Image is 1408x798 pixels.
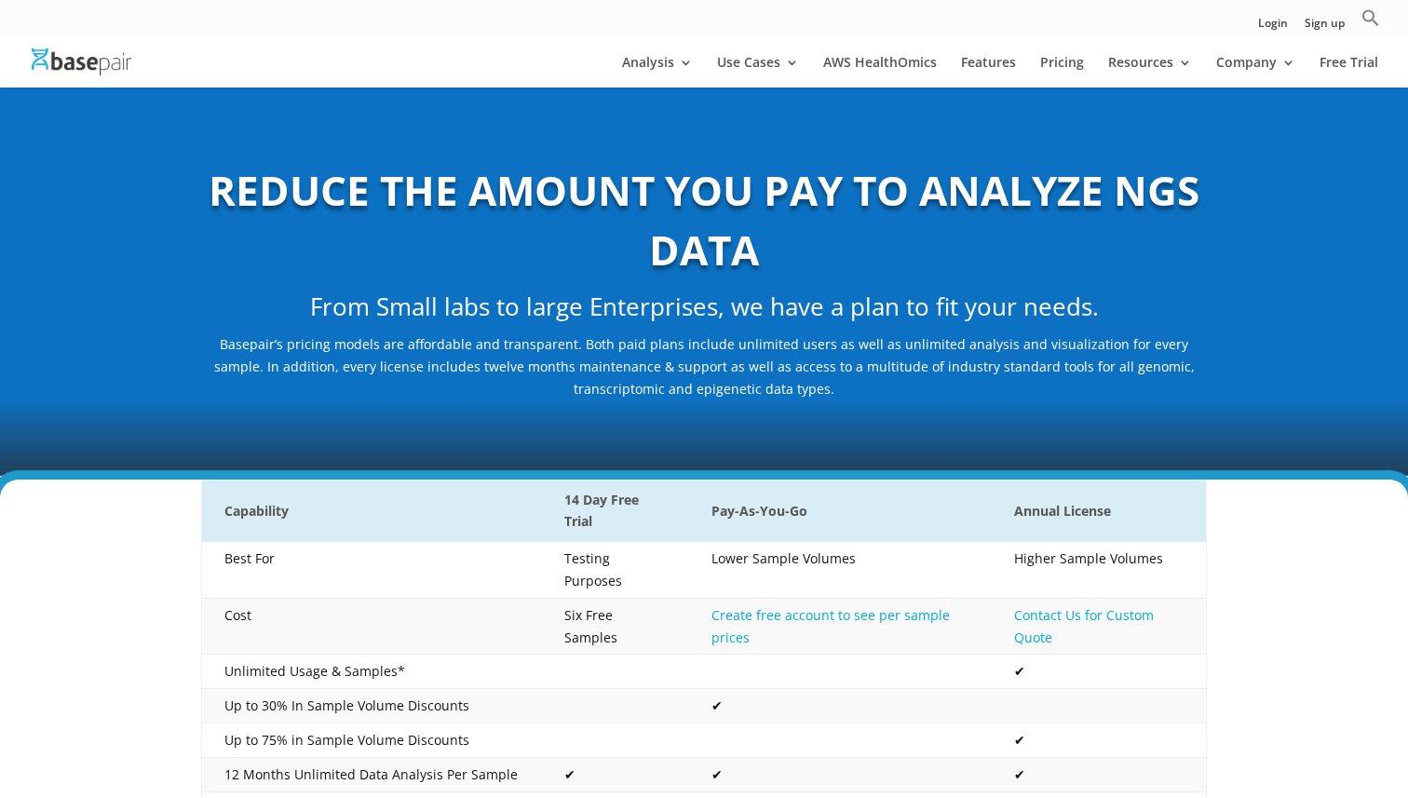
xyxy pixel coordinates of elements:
[1361,8,1380,27] svg: Search
[1320,56,1378,88] a: Free Trial
[717,56,799,88] a: Use Cases
[542,598,689,655] td: Six Free Samples
[202,480,543,542] th: Capability
[202,757,543,791] td: 12 Months Unlimited Data Analysis Per Sample
[214,335,1195,398] span: Basepair’s pricing models are affordable and transparent. Both paid plans include unlimited users...
[202,655,543,689] td: Unlimited Usage & Samples*
[202,689,543,724] td: Up to 30% In Sample Volume Discounts
[992,655,1206,689] td: ✔
[542,542,689,599] td: Testing Purposes
[1216,56,1295,88] a: Company
[542,480,689,542] th: 14 Day Free Trial
[202,542,543,599] td: Best For
[689,689,992,724] td: ✔
[32,48,131,75] img: Basepair
[961,56,1016,88] a: Features
[992,480,1206,542] th: Annual License
[1014,606,1154,646] a: Contact Us for Custom Quote
[1258,18,1288,37] a: Login
[1108,56,1192,88] a: Resources
[622,56,693,88] a: Analysis
[992,724,1206,758] td: ✔
[689,480,992,542] th: Pay-As-You-Go
[1305,18,1345,37] a: Sign up
[202,724,543,758] td: Up to 75% in Sample Volume Discounts
[689,757,992,791] td: ✔
[1315,705,1386,776] iframe: Drift Widget Chat Controller
[202,598,543,655] td: Cost
[209,162,1199,277] b: REDUCE THE AMOUNT YOU PAY TO ANALYZE NGS DATA
[711,606,950,646] a: Create free account to see per sample prices
[542,757,689,791] td: ✔
[992,757,1206,791] td: ✔
[823,56,937,88] a: AWS HealthOmics
[201,290,1207,334] h2: From Small labs to large Enterprises, we have a plan to fit your needs.
[1361,8,1380,37] a: Search Icon Link
[689,542,992,599] td: Lower Sample Volumes
[1040,56,1084,88] a: Pricing
[992,542,1206,599] td: Higher Sample Volumes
